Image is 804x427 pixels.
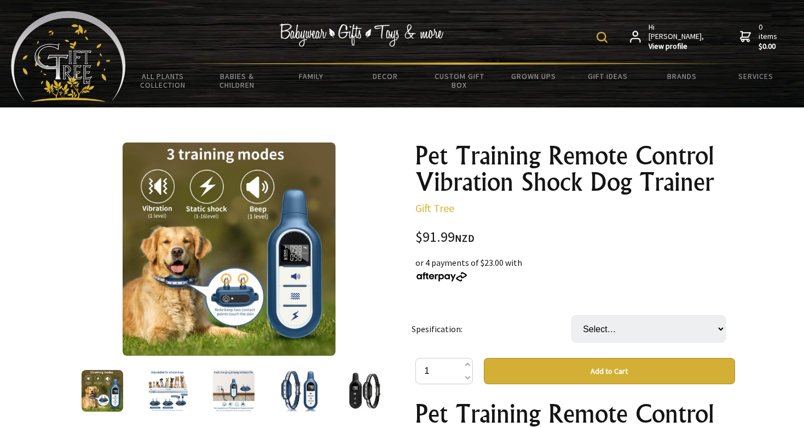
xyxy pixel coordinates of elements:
[630,22,705,52] a: Hi [PERSON_NAME],View profile
[213,370,254,412] img: Pet Training Remote Control Vibration Shock Dog Trainer
[82,370,123,412] img: Pet Training Remote Control Vibration Shock Dog Trainer
[484,358,735,384] button: Add to Cart
[415,201,454,215] a: Gift Tree
[415,272,468,282] img: Afterpay
[123,143,336,356] img: Pet Training Remote Control Vibration Shock Dog Trainer
[274,65,348,88] a: Family
[126,65,200,96] a: All Plants Collection
[11,11,126,102] img: Babyware - Gifts - Toys and more...
[415,230,735,245] div: $91.99
[649,22,705,52] span: Hi [PERSON_NAME],
[496,65,570,88] a: Grown Ups
[412,300,571,358] td: Spesification:
[344,370,386,412] img: Pet Training Remote Control Vibration Shock Dog Trainer
[597,32,608,43] img: product search
[759,22,779,52] span: 0 items
[645,65,719,88] a: Brands
[348,65,422,88] a: Decor
[649,42,705,52] strong: View profile
[423,65,496,96] a: Custom Gift Box
[455,232,475,244] span: NZD
[415,256,735,282] div: or 4 payments of $23.00 with
[147,370,189,412] img: Pet Training Remote Control Vibration Shock Dog Trainer
[279,24,443,47] img: Babywear - Gifts - Toys & more
[571,65,645,88] a: Gift Ideas
[415,143,735,195] h1: Pet Training Remote Control Vibration Shock Dog Trainer
[279,370,320,412] img: Pet Training Remote Control Vibration Shock Dog Trainer
[719,65,793,88] a: Services
[759,42,779,52] strong: $0.00
[200,65,274,96] a: Babies & Children
[740,22,779,52] a: 0 items$0.00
